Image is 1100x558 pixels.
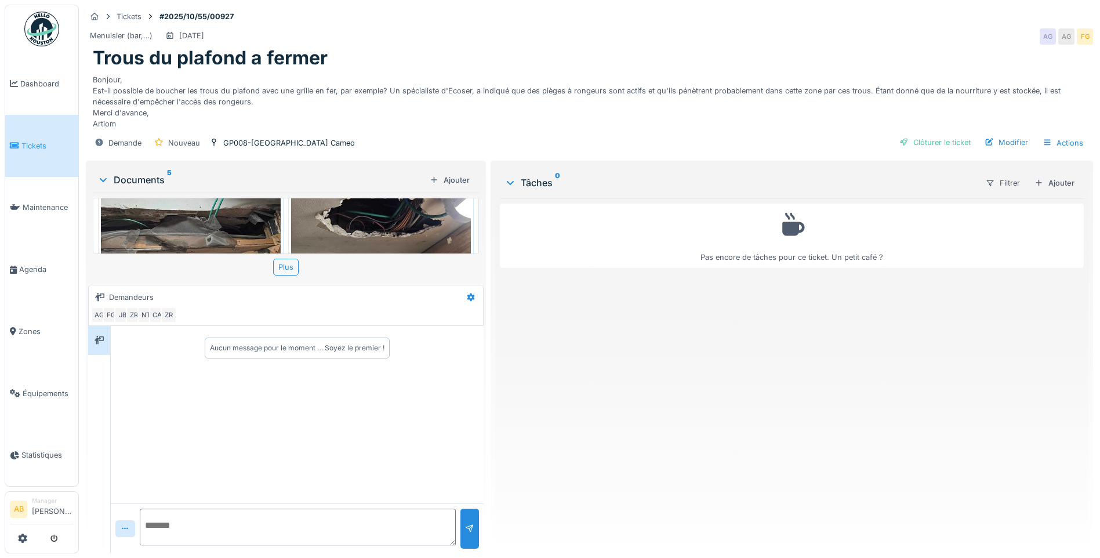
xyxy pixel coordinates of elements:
span: Maintenance [23,202,74,213]
div: Manager [32,497,74,505]
div: Actions [1037,135,1088,151]
img: 14ohtslwvx1zw1xeggkwk5xjkidp [291,150,471,285]
div: FG [1077,28,1093,45]
img: wws0v58gswd4euyhvftxt69pr72l [101,150,281,285]
img: Badge_color-CXgf-gQk.svg [24,12,59,46]
div: AG [1040,28,1056,45]
a: AB Manager[PERSON_NAME] [10,497,74,524]
a: Dashboard [5,53,78,115]
div: Ajouter [1030,175,1079,191]
div: Modifier [980,135,1033,150]
div: [DATE] [179,30,204,41]
div: Plus [273,259,299,276]
div: NT [137,307,154,323]
a: Statistiques [5,425,78,487]
span: Statistiques [21,450,74,461]
a: Maintenance [5,177,78,239]
div: Demande [108,137,141,148]
sup: 5 [167,173,172,187]
div: JB [114,307,130,323]
div: Ajouter [425,172,474,188]
div: CA [149,307,165,323]
a: Agenda [5,238,78,300]
a: Tickets [5,115,78,177]
strong: #2025/10/55/00927 [155,11,238,22]
div: GP008-[GEOGRAPHIC_DATA] Cameo [223,137,355,148]
div: Nouveau [168,137,200,148]
div: Menuisier (bar,…) [90,30,153,41]
div: AG [91,307,107,323]
div: Bonjour, Est-il possible de boucher les trous du plafond avec une grille en fer, par exemple? Un ... [93,70,1086,130]
div: Tâches [504,176,976,190]
h1: Trous du plafond a fermer [93,47,328,69]
a: Zones [5,300,78,363]
div: Clôturer le ticket [895,135,975,150]
span: Tickets [21,140,74,151]
a: Équipements [5,363,78,425]
span: Équipements [23,388,74,399]
span: Zones [19,326,74,337]
span: Dashboard [20,78,74,89]
div: Demandeurs [109,292,154,303]
li: AB [10,501,27,518]
div: Filtrer [981,175,1025,191]
div: Tickets [117,11,141,22]
div: Documents [97,173,425,187]
li: [PERSON_NAME] [32,497,74,521]
div: ZR [126,307,142,323]
div: AG [1058,28,1074,45]
div: ZR [161,307,177,323]
div: Aucun message pour le moment … Soyez le premier ! [210,343,384,353]
div: Pas encore de tâches pour ce ticket. Un petit café ? [507,209,1076,263]
sup: 0 [555,176,560,190]
div: FG [103,307,119,323]
span: Agenda [19,264,74,275]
